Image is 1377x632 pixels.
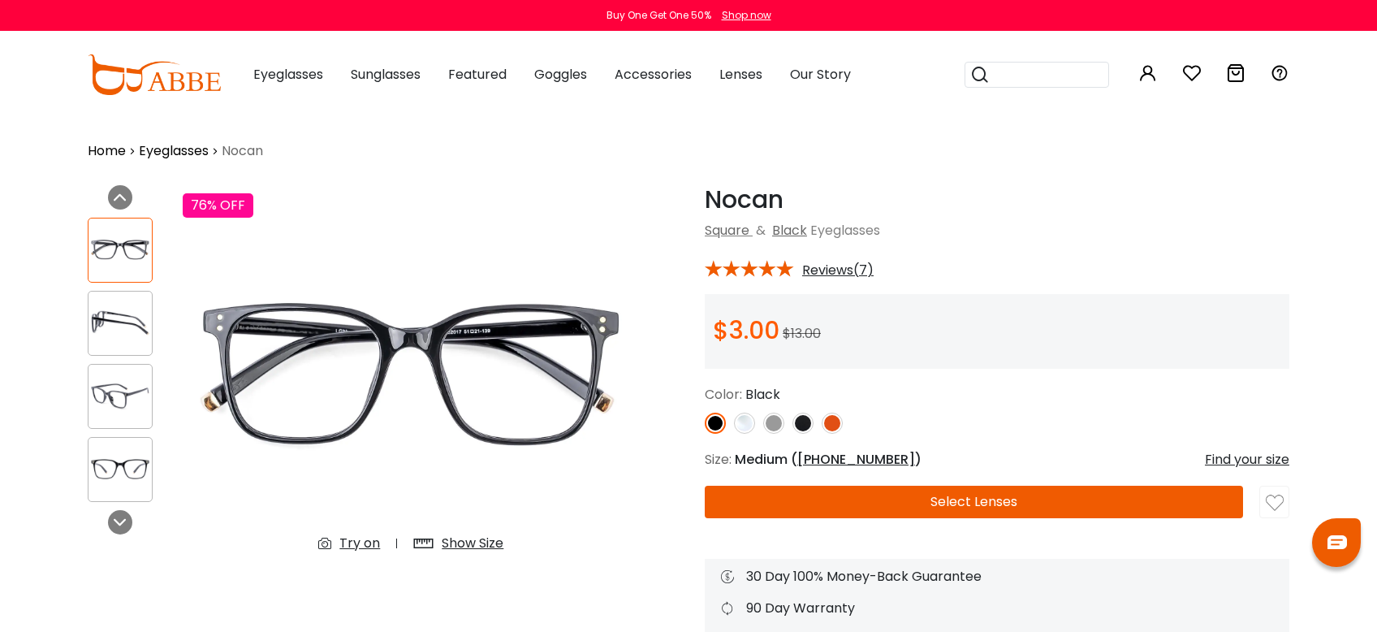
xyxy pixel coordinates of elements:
h1: Nocan [705,185,1289,214]
a: Eyeglasses [139,141,209,161]
span: & [753,221,769,240]
img: Nocan Black TR Eyeglasses , UniversalBridgeFit Frames from ABBE Glasses [183,185,640,566]
span: $3.00 [713,313,779,348]
div: Try on [339,534,380,553]
a: Shop now [714,8,771,22]
span: Reviews(7) [802,263,874,278]
img: abbeglasses.com [88,54,221,95]
a: Square [705,221,749,240]
span: Medium ( ) [735,450,922,469]
img: Nocan Black TR Eyeglasses , UniversalBridgeFit Frames from ABBE Glasses [88,453,152,485]
span: Nocan [222,141,263,161]
div: 90 Day Warranty [721,599,1273,618]
div: Buy One Get One 50% [606,8,711,23]
div: Show Size [442,534,503,553]
span: Featured [448,65,507,84]
span: Goggles [534,65,587,84]
span: Lenses [719,65,762,84]
span: Color: [705,385,742,404]
button: Select Lenses [705,486,1243,518]
span: $13.00 [783,324,821,343]
div: 76% OFF [183,193,253,218]
div: Find your size [1205,450,1289,470]
div: 30 Day 100% Money-Back Guarantee [721,567,1273,587]
span: Sunglasses [351,65,421,84]
a: Home [88,141,126,161]
span: Black [745,385,780,404]
span: Size: [705,450,732,469]
span: Accessories [615,65,692,84]
div: Shop now [722,8,771,23]
img: Nocan Black TR Eyeglasses , UniversalBridgeFit Frames from ABBE Glasses [88,380,152,412]
a: Black [772,221,807,240]
span: [PHONE_NUMBER] [797,450,915,469]
span: Our Story [790,65,851,84]
img: Nocan Black TR Eyeglasses , UniversalBridgeFit Frames from ABBE Glasses [88,234,152,266]
img: chat [1327,535,1347,549]
img: like [1266,494,1284,512]
span: Eyeglasses [253,65,323,84]
span: Eyeglasses [810,221,880,240]
img: Nocan Black TR Eyeglasses , UniversalBridgeFit Frames from ABBE Glasses [88,307,152,339]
